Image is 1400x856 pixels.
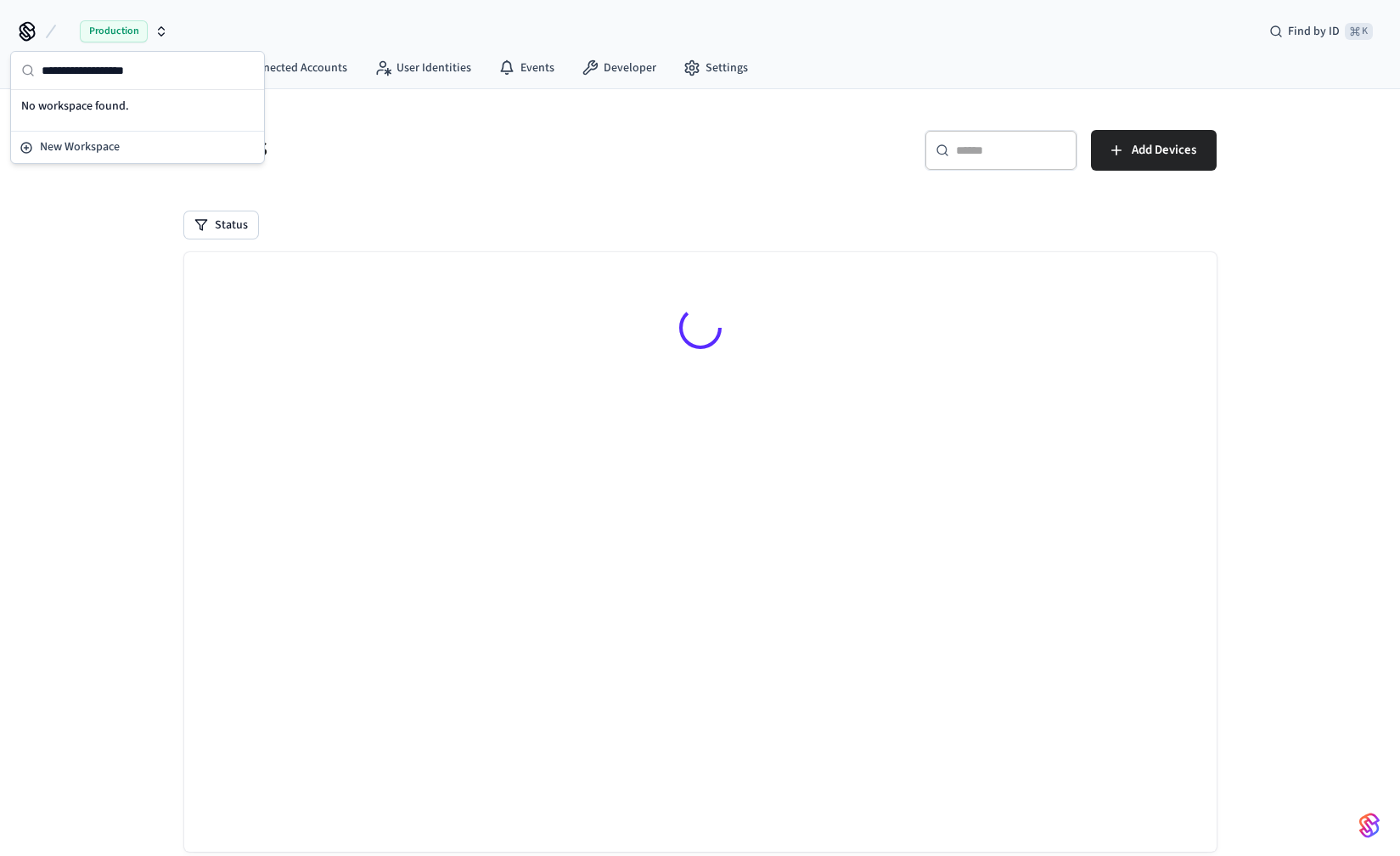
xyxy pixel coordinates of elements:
span: Production [80,20,148,42]
div: Suggestions [11,124,264,131]
div: Find by ID⌘ K [1256,16,1386,47]
div: No workspace found. [14,94,261,121]
span: New Workspace [40,138,120,156]
button: New Workspace [13,133,262,161]
span: Add Devices [1132,139,1196,161]
span: ⌘ K [1345,23,1373,40]
button: Add Devices [1091,130,1217,171]
a: Connected Accounts [207,53,361,83]
h5: Devices [184,130,690,165]
a: Settings [670,53,762,83]
img: SeamLogoGradient.69752ec5.svg [1359,812,1380,839]
span: Find by ID [1288,23,1340,40]
a: Developer [568,53,670,83]
a: User Identities [361,53,485,83]
a: Events [485,53,568,83]
button: Status [184,211,258,239]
